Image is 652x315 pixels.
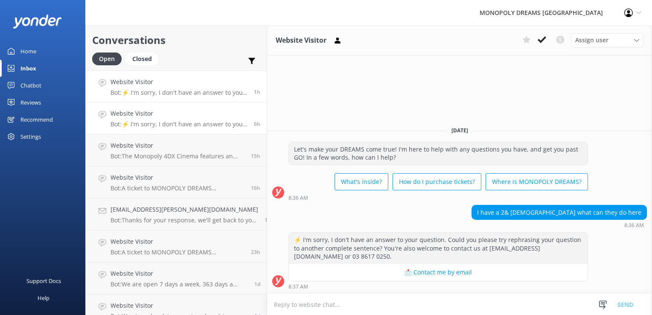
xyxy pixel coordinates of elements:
div: Help [38,289,49,306]
div: Let's make your DREAMS come true! I'm here to help with any questions you have, and get you past ... [289,142,588,165]
a: [EMAIL_ADDRESS][PERSON_NAME][DOMAIN_NAME]Bot:Thanks for your response, we'll get back to you as s... [86,198,267,230]
div: Support Docs [26,272,61,289]
p: Bot: ⚡ I'm sorry, I don't have an answer to your question. Could you please try rephrasing your q... [111,120,247,128]
div: I have a 2& [DEMOGRAPHIC_DATA] what can they do here [472,205,646,220]
div: Open [92,52,122,65]
h4: Website Visitor [111,301,248,310]
div: Home [20,43,36,60]
span: Oct 05 2025 06:17pm (UTC +11:00) Australia/Sydney [251,152,260,160]
h4: Website Visitor [111,109,247,118]
h4: Website Visitor [111,77,247,87]
h4: [EMAIL_ADDRESS][PERSON_NAME][DOMAIN_NAME] [111,205,258,214]
div: Oct 06 2025 08:36am (UTC +11:00) Australia/Sydney [288,195,588,201]
button: 📩 Contact me by email [289,264,588,281]
p: Bot: The Monopoly 4DX Cinema features an exclusive short film where Mr. Monopoly and [PERSON_NAME... [111,152,244,160]
span: Oct 06 2025 08:36am (UTC +11:00) Australia/Sydney [254,88,260,96]
div: Closed [126,52,158,65]
strong: 8:37 AM [288,284,308,289]
h4: Website Visitor [111,173,244,182]
a: Open [92,54,126,63]
div: Oct 06 2025 08:36am (UTC +11:00) Australia/Sydney [472,222,647,228]
a: Website VisitorBot:⚡ I'm sorry, I don't have an answer to your question. Could you please try rep... [86,102,267,134]
span: Oct 05 2025 05:01pm (UTC +11:00) Australia/Sydney [265,216,274,224]
img: yonder-white-logo.png [13,15,62,29]
span: Assign user [575,35,608,45]
span: [DATE] [446,127,473,134]
a: Website VisitorBot:The Monopoly 4DX Cinema features an exclusive short film where Mr. Monopoly an... [86,134,267,166]
h4: Website Visitor [111,237,244,246]
a: Website VisitorBot:⚡ I'm sorry, I don't have an answer to your question. Could you please try rep... [86,70,267,102]
span: Oct 05 2025 05:20pm (UTC +11:00) Australia/Sydney [251,184,260,192]
p: Bot: ⚡ I'm sorry, I don't have an answer to your question. Could you please try rephrasing your q... [111,89,247,96]
h4: Website Visitor [111,269,248,278]
button: Where is MONOPOLY DREAMS? [486,173,588,190]
a: Closed [126,54,163,63]
button: How do I purchase tickets? [393,173,481,190]
div: ⚡ I'm sorry, I don't have an answer to your question. Could you please try rephrasing your questi... [289,233,588,264]
p: Bot: A ticket to MONOPOLY DREAMS [GEOGRAPHIC_DATA] includes access to Mr. Monopoly’s Mansion and ... [111,184,244,192]
span: Oct 06 2025 03:18am (UTC +11:00) Australia/Sydney [254,120,260,128]
div: Inbox [20,60,36,77]
div: Oct 06 2025 08:37am (UTC +11:00) Australia/Sydney [288,283,588,289]
div: Assign User [571,33,643,47]
button: What's inside? [335,173,388,190]
div: Chatbot [20,77,41,94]
strong: 8:36 AM [624,223,644,228]
div: Reviews [20,94,41,111]
div: Recommend [20,111,53,128]
p: Bot: A ticket to MONOPOLY DREAMS [GEOGRAPHIC_DATA] includes access to both Mr. Monopoly’s Mansion... [111,248,244,256]
a: Website VisitorBot:We are open 7 days a week, 363 days a year, and closed only on [DATE] and [DAT... [86,262,267,295]
a: Website VisitorBot:A ticket to MONOPOLY DREAMS [GEOGRAPHIC_DATA] includes access to Mr. Monopoly’... [86,166,267,198]
h2: Conversations [92,32,260,48]
p: Bot: Thanks for your response, we'll get back to you as soon as we can during opening hours. [111,216,258,224]
span: Oct 05 2025 10:42am (UTC +11:00) Australia/Sydney [251,248,260,256]
a: Website VisitorBot:A ticket to MONOPOLY DREAMS [GEOGRAPHIC_DATA] includes access to both Mr. Mono... [86,230,267,262]
span: Oct 05 2025 07:50am (UTC +11:00) Australia/Sydney [254,280,260,288]
div: Settings [20,128,41,145]
h3: Website Visitor [276,35,326,46]
p: Bot: We are open 7 days a week, 363 days a year, and closed only on [DATE] and [DATE][DATE]. Ther... [111,280,248,288]
strong: 8:36 AM [288,195,308,201]
h4: Website Visitor [111,141,244,150]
